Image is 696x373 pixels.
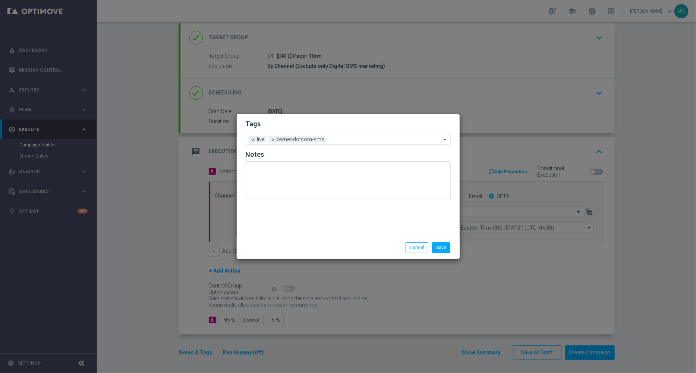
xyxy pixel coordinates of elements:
button: Save [432,242,450,253]
ng-select: live, owner-dotcom-sms [246,134,451,145]
button: Cancel [406,242,428,253]
span: live [255,136,267,143]
span: × [270,136,277,143]
h2: Tags [246,119,451,128]
span: × [251,136,257,143]
h2: Notes [246,150,451,159]
span: owner-dotcom-sms [275,136,327,143]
